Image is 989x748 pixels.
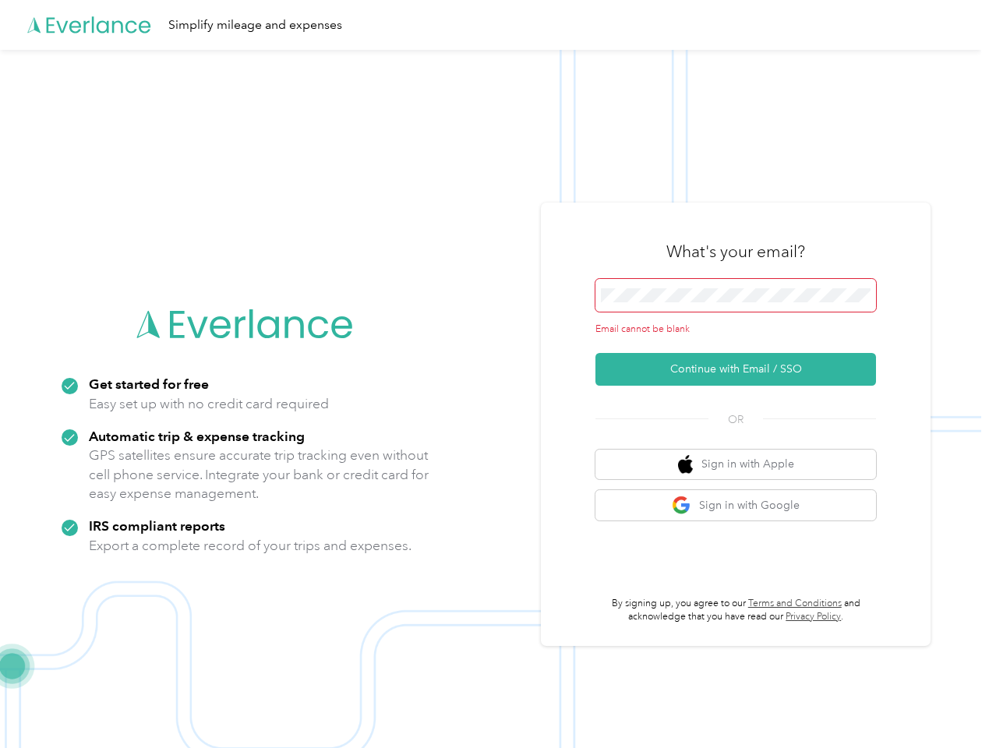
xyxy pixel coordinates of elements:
p: GPS satellites ensure accurate trip tracking even without cell phone service. Integrate your bank... [89,446,429,503]
img: google logo [672,496,691,515]
div: Simplify mileage and expenses [168,16,342,35]
strong: IRS compliant reports [89,517,225,534]
a: Terms and Conditions [748,598,842,609]
strong: Get started for free [89,376,209,392]
button: apple logoSign in with Apple [595,450,876,480]
span: OR [708,411,763,428]
button: google logoSign in with Google [595,490,876,520]
strong: Automatic trip & expense tracking [89,428,305,444]
h3: What's your email? [666,241,805,263]
p: Easy set up with no credit card required [89,394,329,414]
div: Email cannot be blank [595,323,876,337]
button: Continue with Email / SSO [595,353,876,386]
p: Export a complete record of your trips and expenses. [89,536,411,556]
img: apple logo [678,455,694,475]
p: By signing up, you agree to our and acknowledge that you have read our . [595,597,876,624]
a: Privacy Policy [786,611,841,623]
